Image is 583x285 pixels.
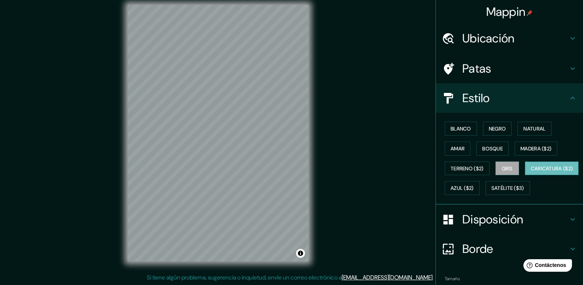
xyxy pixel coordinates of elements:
div: Borde [436,234,583,264]
font: Patas [462,61,491,76]
font: Disposición [462,212,523,227]
button: Negro [483,122,512,136]
button: Blanco [445,122,477,136]
font: . [434,273,435,281]
div: Estilo [436,83,583,113]
font: Gris [502,165,513,172]
font: . [433,274,434,281]
iframe: Lanzador de widgets de ayuda [518,256,575,277]
button: Terreno ($2) [445,161,490,175]
div: Disposición [436,205,583,234]
button: Gris [495,161,519,175]
canvas: Mapa [128,5,309,261]
a: [EMAIL_ADDRESS][DOMAIN_NAME] [342,274,433,281]
button: Activar o desactivar atribución [296,249,305,258]
font: Azul ($2) [451,185,474,192]
font: Borde [462,241,493,257]
font: Caricatura ($2) [531,165,573,172]
font: Blanco [451,125,471,132]
img: pin-icon.png [527,10,533,16]
font: Tamaño [445,276,460,282]
font: Si tiene algún problema, sugerencia o inquietud, envíe un correo electrónico a [147,274,342,281]
font: Satélite ($3) [491,185,524,192]
button: Azul ($2) [445,181,480,195]
font: Mappin [486,4,526,20]
button: Satélite ($3) [486,181,530,195]
button: Caricatura ($2) [525,161,579,175]
font: . [435,273,436,281]
font: Estilo [462,90,490,106]
button: Bosque [476,142,509,156]
font: Natural [523,125,545,132]
font: Amar [451,145,465,152]
button: Madera ($2) [515,142,557,156]
font: Ubicación [462,31,515,46]
div: Ubicación [436,24,583,53]
font: Terreno ($2) [451,165,484,172]
font: Bosque [482,145,503,152]
font: Negro [489,125,506,132]
div: Patas [436,54,583,83]
font: Madera ($2) [520,145,551,152]
button: Amar [445,142,470,156]
button: Natural [518,122,551,136]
